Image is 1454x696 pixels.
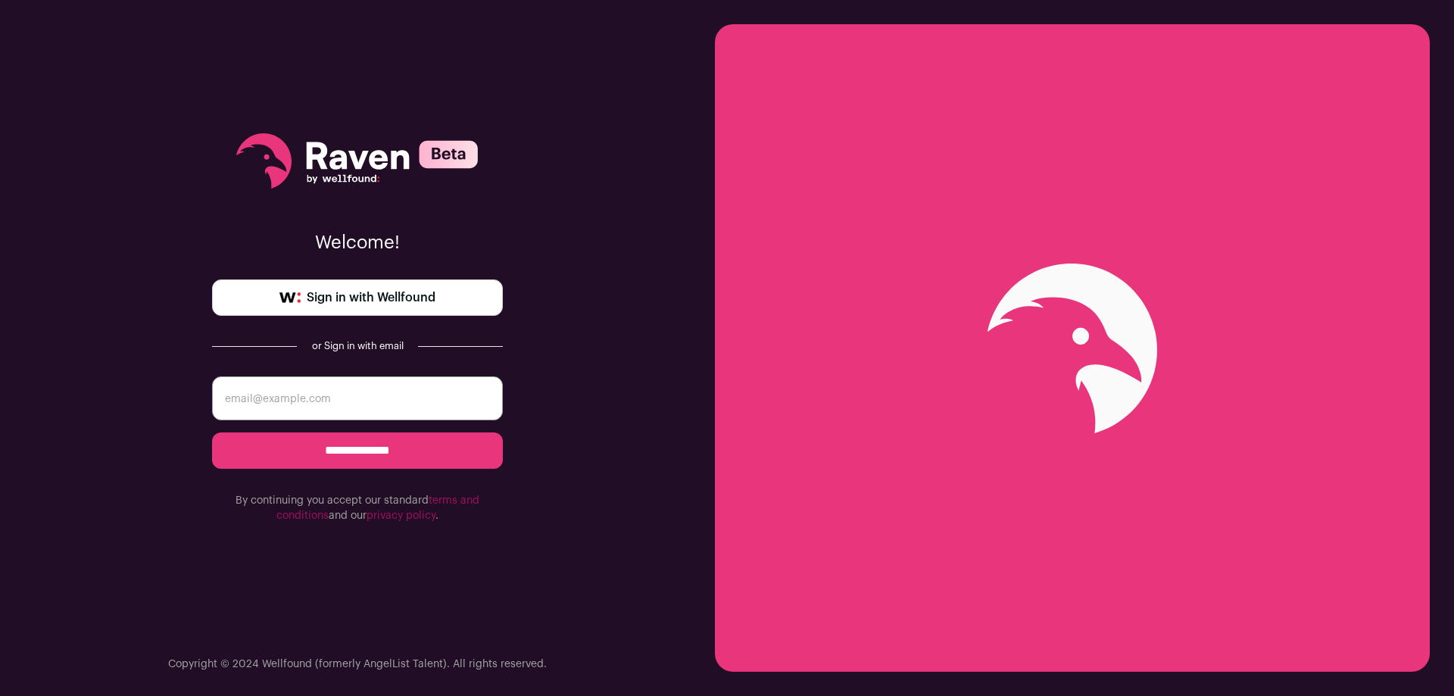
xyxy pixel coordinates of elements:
[367,510,435,521] a: privacy policy
[307,289,435,307] span: Sign in with Wellfound
[309,340,406,352] div: or Sign in with email
[212,279,503,316] a: Sign in with Wellfound
[279,292,301,303] img: wellfound-symbol-flush-black-fb3c872781a75f747ccb3a119075da62bfe97bd399995f84a933054e44a575c4.png
[212,493,503,523] p: By continuing you accept our standard and our .
[212,376,503,420] input: email@example.com
[212,231,503,255] p: Welcome!
[168,657,547,672] p: Copyright © 2024 Wellfound (formerly AngelList Talent). All rights reserved.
